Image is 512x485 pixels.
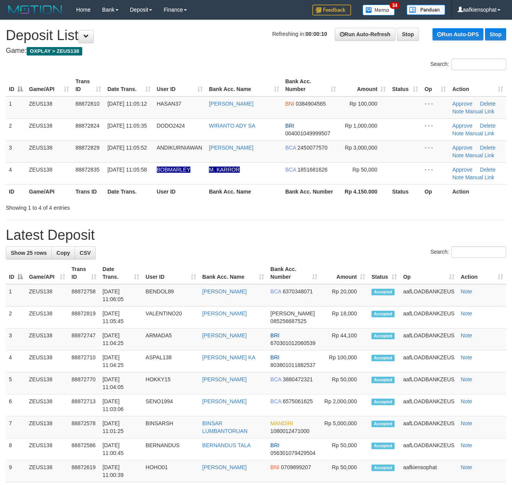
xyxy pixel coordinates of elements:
span: HASAN37 [157,101,181,107]
td: 8 [6,438,26,460]
td: 4 [6,162,26,184]
td: [DATE] 11:00:39 [100,460,143,482]
a: Note [461,376,472,382]
a: Manual Link [465,108,495,115]
td: Rp 50,000 [320,460,368,482]
span: Accepted [371,289,395,295]
h4: Game: [6,47,506,55]
th: User ID [154,184,206,199]
img: Feedback.jpg [312,5,351,15]
td: 1 [6,284,26,306]
a: Delete [480,123,495,129]
th: ID [6,184,26,199]
td: VALENTINO20 [142,306,199,328]
td: 88872758 [68,284,99,306]
a: Manual Link [465,174,495,180]
th: Date Trans. [104,184,153,199]
td: 88872710 [68,350,99,372]
a: CSV [75,246,96,259]
td: Rp 18,000 [320,306,368,328]
td: 9 [6,460,26,482]
td: ZEUS138 [26,118,72,140]
a: Note [461,442,472,448]
td: - - - [421,118,449,140]
td: [DATE] 11:06:05 [100,284,143,306]
a: Note [461,288,472,295]
span: BRI [270,354,279,360]
a: [PERSON_NAME] [209,145,253,151]
a: WIRANTO ADY SA [209,123,255,129]
td: aafLOADBANKZEUS [400,372,458,394]
th: Date Trans.: activate to sort column ascending [104,74,153,96]
span: Rp 50,000 [353,167,378,173]
td: 88872770 [68,372,99,394]
td: ZEUS138 [26,96,72,119]
span: BCA [285,167,296,173]
th: Date Trans.: activate to sort column ascending [100,262,143,284]
td: 6 [6,394,26,416]
span: Refreshing in: [272,31,327,37]
td: 88872619 [68,460,99,482]
span: Copy 1080012471000 to clipboard [270,428,309,434]
span: [DATE] 11:05:35 [107,123,147,129]
a: Delete [480,145,495,151]
span: BRI [285,123,294,129]
span: BCA [285,145,296,151]
td: 88872819 [68,306,99,328]
td: aafLOADBANKZEUS [400,350,458,372]
td: SENO1994 [142,394,199,416]
span: Accepted [371,355,395,361]
a: Delete [480,101,495,107]
th: Game/API: activate to sort column ascending [26,262,68,284]
span: Copy 085256687525 to clipboard [270,318,306,324]
td: ZEUS138 [26,438,68,460]
td: Rp 44,100 [320,328,368,350]
a: M. KARROR [209,167,239,173]
span: Accepted [371,333,395,339]
td: [DATE] 11:04:05 [100,372,143,394]
a: Note [461,354,472,360]
th: Game/API: activate to sort column ascending [26,74,72,96]
a: Note [452,108,464,115]
h1: Latest Deposit [6,227,506,243]
a: Copy [51,246,75,259]
td: aafLOADBANKZEUS [400,438,458,460]
span: Accepted [371,311,395,317]
label: Search: [431,59,506,70]
a: Approve [452,101,472,107]
th: Amount: activate to sort column ascending [320,262,368,284]
span: Copy 670301012060539 to clipboard [270,340,315,346]
th: Action: activate to sort column ascending [458,262,506,284]
span: Copy 6370348071 to clipboard [283,288,313,295]
th: Trans ID: activate to sort column ascending [68,262,99,284]
span: Copy 0709899207 to clipboard [281,464,311,470]
th: Action: activate to sort column ascending [449,74,506,96]
td: [DATE] 11:04:25 [100,350,143,372]
span: BCA [270,376,281,382]
a: Approve [452,123,472,129]
span: 88872835 [75,167,99,173]
span: 34 [390,2,400,9]
span: Copy 3880472321 to clipboard [283,376,313,382]
span: Show 25 rows [11,250,47,256]
a: Note [461,332,472,338]
strong: 00:00:10 [305,31,327,37]
span: [DATE] 11:05:52 [107,145,147,151]
th: Status: activate to sort column ascending [389,74,421,96]
a: Stop [485,28,506,40]
td: aafLOADBANKZEUS [400,284,458,306]
span: Rp 100,000 [349,101,377,107]
a: Run Auto-Refresh [335,28,395,41]
td: ASPAL138 [142,350,199,372]
td: aafLOADBANKZEUS [400,306,458,328]
th: Status [389,184,421,199]
img: panduan.png [407,5,445,15]
th: User ID: activate to sort column ascending [154,74,206,96]
span: Copy 056301079429504 to clipboard [270,450,315,456]
td: Rp 2,000,000 [320,394,368,416]
td: 88872747 [68,328,99,350]
span: OXPLAY > ZEUS138 [27,47,82,56]
th: Op: activate to sort column ascending [400,262,458,284]
a: [PERSON_NAME] [202,310,247,317]
a: [PERSON_NAME] [209,101,253,107]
